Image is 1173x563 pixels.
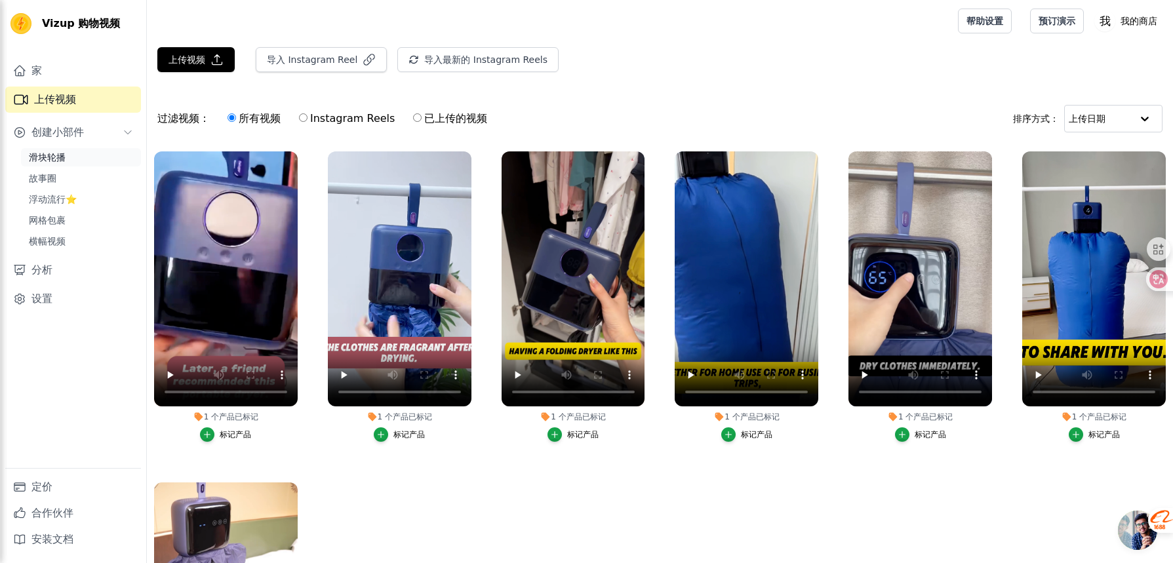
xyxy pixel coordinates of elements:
[31,263,52,276] font: 分析
[1013,113,1059,124] font: 排序方式：
[374,427,425,442] button: 标记产品
[958,9,1012,33] a: 帮助设置
[219,412,235,421] font: 产品
[1103,412,1126,421] font: 已标记
[21,232,141,250] a: 横幅视频
[228,113,236,122] input: 所有视频
[220,430,251,439] font: 标记产品
[29,173,56,184] font: 故事圈
[756,412,780,421] font: 已标记
[1118,511,1157,550] a: 开放式聊天
[966,16,1003,26] font: 帮助设置
[31,533,73,545] font: 安装文档
[1072,412,1087,421] font: 1 个
[29,215,66,225] font: 网格包裹
[567,430,599,439] font: 标记产品
[1087,412,1103,421] font: 产品
[5,257,141,283] a: 分析
[29,236,66,246] font: 横幅视频
[31,480,52,493] font: 定价
[29,152,66,163] font: 滑块轮播
[31,507,73,519] font: 合作伙伴
[21,148,141,166] a: 滑块轮播
[5,58,141,84] a: 家
[929,412,953,421] font: 已标记
[424,54,547,65] font: 导入最新的 Instagram Reels
[567,412,582,421] font: 产品
[5,474,141,500] a: 定价
[239,112,281,125] font: 所有视频
[895,427,946,442] button: 标记产品
[1039,16,1075,26] font: 预订演示
[169,54,205,65] font: 上传视频
[34,93,76,106] font: 上传视频
[21,190,141,208] a: 浮动流行⭐
[740,412,756,421] font: 产品
[413,113,422,122] input: 已上传的视频
[31,292,52,305] font: 设置
[1094,9,1163,33] button: 我 我的商店
[397,47,559,72] button: 导入最新的 Instagram Reels
[256,47,387,72] button: 导入 Instagram Reel
[551,412,566,421] font: 1 个
[157,112,210,125] font: 过滤视频：
[31,64,42,77] font: 家
[1088,430,1120,439] font: 标记产品
[21,211,141,229] a: 网格包裹
[5,286,141,312] a: 设置
[408,412,432,421] font: 已标记
[5,526,141,553] a: 安装文档
[393,430,425,439] font: 标记产品
[204,412,219,421] font: 1 个
[913,412,929,421] font: 产品
[721,427,772,442] button: 标记产品
[1030,9,1084,33] a: 预订演示
[10,13,31,34] img: Vizup
[547,427,599,442] button: 标记产品
[235,412,258,421] font: 已标记
[898,412,913,421] font: 1 个
[582,412,606,421] font: 已标记
[915,430,946,439] font: 标记产品
[725,412,740,421] font: 1 个
[1069,427,1120,442] button: 标记产品
[310,112,395,125] font: Instagram Reels
[157,47,235,72] button: 上传视频
[424,112,487,125] font: 已上传的视频
[299,113,308,122] input: Instagram Reels
[393,412,408,421] font: 产品
[29,194,77,204] font: 浮动流行⭐
[741,430,772,439] font: 标记产品
[1121,16,1157,26] font: 我的商店
[1100,14,1111,28] text: 我
[21,169,141,187] a: 故事圈
[42,17,120,29] font: Vizup 购物视频
[5,87,141,113] a: 上传视频
[5,500,141,526] a: 合作伙伴
[31,126,84,138] font: 创建小部件
[5,119,141,146] button: 创建小部件
[378,412,393,421] font: 1 个
[267,54,357,65] font: 导入 Instagram Reel
[200,427,251,442] button: 标记产品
